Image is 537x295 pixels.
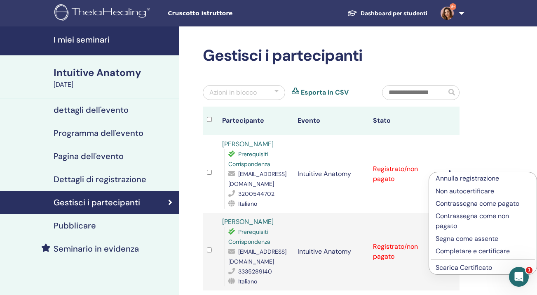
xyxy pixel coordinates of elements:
[54,66,174,80] div: Intuitive Anatomy
[526,267,532,274] span: 1
[238,200,257,207] span: Italiano
[238,190,274,197] span: 3200544702
[441,7,454,20] img: default.jpg
[436,234,530,244] p: Segna come assente
[369,107,444,135] th: Stato
[436,246,530,256] p: Completare e certificare
[436,211,530,231] p: Contrassegna come non pagato
[54,174,146,184] h4: Dettagli di registrazione
[168,9,291,18] span: Cruscotto istruttore
[54,105,129,115] h4: dettagli dell'evento
[54,244,139,254] h4: Seminario in evidenza
[54,221,96,231] h4: Pubblicare
[301,88,349,98] a: Esporta in CSV
[293,135,369,213] td: Intuitive Anatomy
[228,228,270,245] span: Prerequisiti Corrispondenza
[450,3,456,10] span: 9+
[54,80,174,90] div: [DATE]
[436,199,530,209] p: Contrassegna come pagato
[228,170,286,188] span: [EMAIL_ADDRESS][DOMAIN_NAME]
[54,35,174,45] h4: I miei seminari
[49,66,179,90] a: Intuitive Anatomy[DATE]
[238,278,257,285] span: Italiano
[238,268,272,275] span: 3335289140
[347,10,357,17] img: graduation-cap-white.svg
[293,213,369,290] td: Intuitive Anatomy
[222,217,274,226] a: [PERSON_NAME]
[54,151,124,161] h4: Pagina dell'evento
[218,107,293,135] th: Partecipante
[203,46,460,65] h2: Gestisci i partecipanti
[228,248,286,265] span: [EMAIL_ADDRESS][DOMAIN_NAME]
[341,6,434,21] a: Dashboard per studenti
[436,263,492,272] a: Scarica Certificato
[293,107,369,135] th: Evento
[54,4,153,23] img: logo.png
[436,186,530,196] p: Non autocertificare
[209,88,257,98] div: Azioni in blocco
[54,197,140,207] h4: Gestisci i partecipanti
[222,140,274,148] a: [PERSON_NAME]
[509,267,529,287] iframe: Intercom live chat
[436,174,530,183] p: Annulla registrazione
[228,150,270,168] span: Prerequisiti Corrispondenza
[54,128,143,138] h4: Programma dell'evento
